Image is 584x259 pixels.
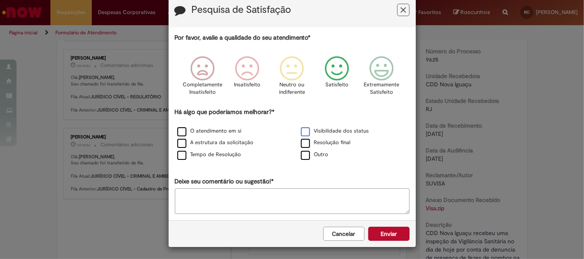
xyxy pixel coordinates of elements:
div: Extremamente Satisfeito [360,50,403,107]
p: Extremamente Satisfeito [364,81,399,96]
label: Deixe seu comentário ou sugestão!* [175,177,274,186]
div: Neutro ou indiferente [271,50,313,107]
div: Completamente Insatisfeito [181,50,224,107]
div: Há algo que poderíamos melhorar?* [175,108,410,161]
p: Insatisfeito [234,81,260,89]
p: Satisfeito [325,81,348,89]
div: Insatisfeito [226,50,268,107]
button: Cancelar [323,227,365,241]
label: Por favor, avalie a qualidade do seu atendimento* [175,33,311,42]
button: Enviar [368,227,410,241]
label: Pesquisa de Satisfação [192,5,291,15]
label: Visibilidade dos status [301,127,369,135]
label: Outro [301,151,329,159]
p: Completamente Insatisfeito [183,81,222,96]
label: Tempo de Resolução [177,151,241,159]
label: A estrutura da solicitação [177,139,254,147]
label: Resolução final [301,139,351,147]
div: Satisfeito [316,50,358,107]
p: Neutro ou indiferente [277,81,307,96]
label: O atendimento em si [177,127,242,135]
